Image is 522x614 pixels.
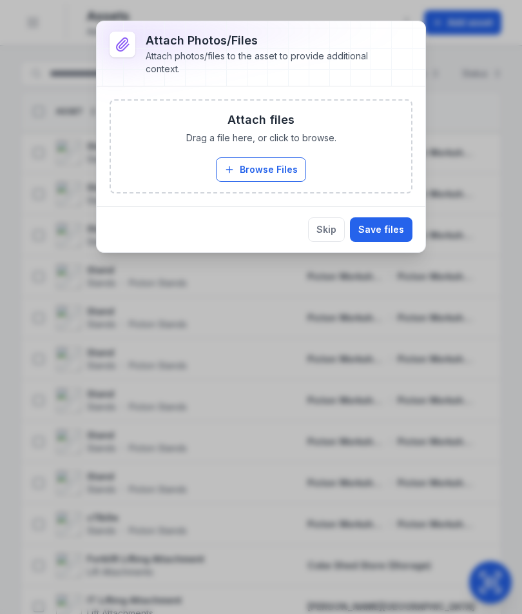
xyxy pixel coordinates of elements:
[227,111,295,129] h3: Attach files
[308,217,345,242] button: Skip
[216,157,306,182] button: Browse Files
[350,217,412,242] button: Save files
[146,50,392,75] div: Attach photos/files to the asset to provide additional context.
[186,132,336,144] span: Drag a file here, or click to browse.
[146,32,392,50] h3: Attach photos/files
